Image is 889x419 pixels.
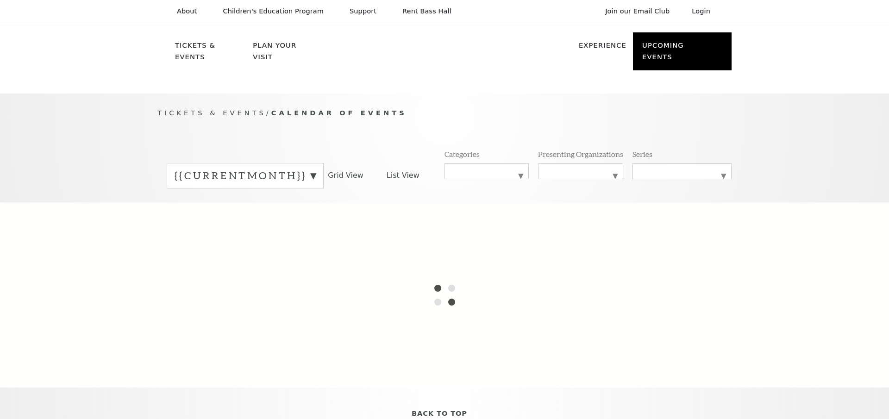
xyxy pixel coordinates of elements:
[538,149,623,159] p: Presenting Organizations
[444,149,480,159] p: Categories
[175,169,316,183] label: {{currentMonth}}
[350,7,376,15] p: Support
[642,40,714,68] p: Upcoming Events
[579,40,626,56] p: Experience
[271,109,407,117] span: Calendar of Events
[175,40,247,68] p: Tickets & Events
[177,7,197,15] p: About
[328,170,363,181] span: Grid View
[632,149,652,159] p: Series
[387,170,419,181] span: List View
[223,7,324,15] p: Children's Education Program
[402,7,451,15] p: Rent Bass Hall
[253,40,318,68] p: Plan Your Visit
[157,107,732,119] p: /
[157,109,266,117] span: Tickets & Events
